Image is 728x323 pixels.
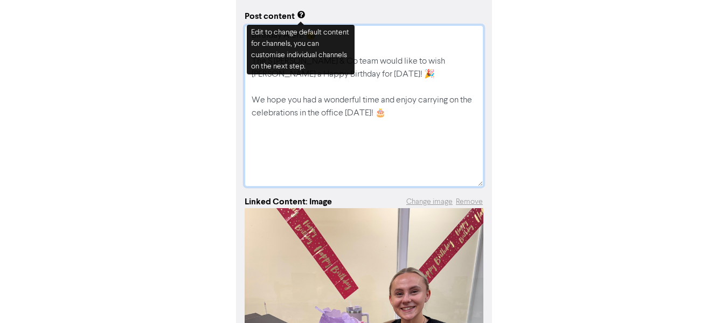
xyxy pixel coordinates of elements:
button: Remove [455,196,483,208]
iframe: Chat Widget [674,271,728,323]
div: Edit to change default content for channels, you can customise individual channels on the next step. [247,25,355,74]
button: Change image [406,196,453,208]
div: Linked Content: Image [245,195,332,208]
div: Post content [245,10,306,23]
textarea: Birthday Alert! 🥳 The S [PERSON_NAME] & Co team would like to wish [PERSON_NAME] a Happy Birthday... [245,25,483,187]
